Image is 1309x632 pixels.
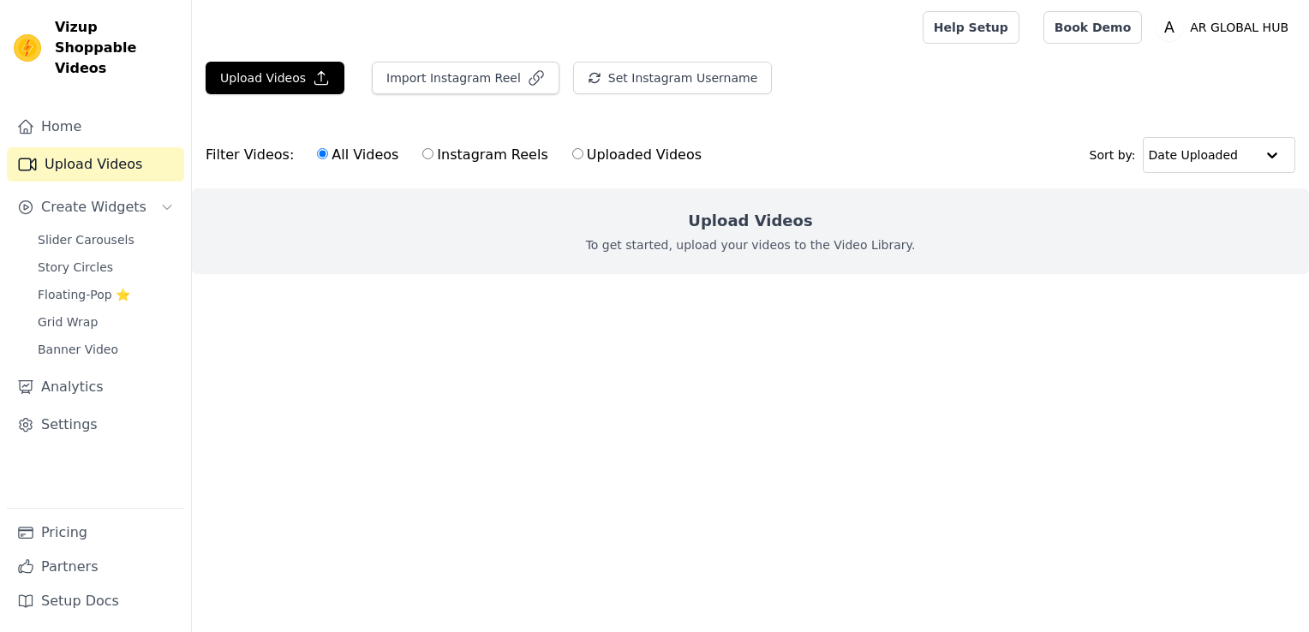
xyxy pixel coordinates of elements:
button: Set Instagram Username [573,62,772,94]
input: All Videos [317,148,328,159]
p: AR GLOBAL HUB [1183,12,1295,43]
div: Sort by: [1090,137,1296,173]
a: Grid Wrap [27,310,184,334]
h2: Upload Videos [688,209,812,233]
a: Setup Docs [7,584,184,618]
a: Settings [7,408,184,442]
a: Banner Video [27,337,184,361]
a: Home [7,110,184,144]
label: Instagram Reels [421,144,548,166]
div: Filter Videos: [206,135,711,175]
input: Instagram Reels [422,148,433,159]
img: Vizup [14,34,41,62]
a: Upload Videos [7,147,184,182]
span: Create Widgets [41,197,146,218]
a: Book Demo [1043,11,1142,44]
span: Grid Wrap [38,313,98,331]
text: A [1164,19,1175,36]
a: Pricing [7,516,184,550]
button: Upload Videos [206,62,344,94]
span: Slider Carousels [38,231,134,248]
label: All Videos [316,144,399,166]
input: Uploaded Videos [572,148,583,159]
a: Floating-Pop ⭐ [27,283,184,307]
a: Slider Carousels [27,228,184,252]
span: Banner Video [38,341,118,358]
span: Floating-Pop ⭐ [38,286,130,303]
label: Uploaded Videos [571,144,702,166]
button: Import Instagram Reel [372,62,559,94]
a: Help Setup [923,11,1019,44]
span: Vizup Shoppable Videos [55,17,177,79]
a: Partners [7,550,184,584]
span: Story Circles [38,259,113,276]
a: Analytics [7,370,184,404]
button: Create Widgets [7,190,184,224]
p: To get started, upload your videos to the Video Library. [586,236,916,253]
a: Story Circles [27,255,184,279]
button: A AR GLOBAL HUB [1156,12,1295,43]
